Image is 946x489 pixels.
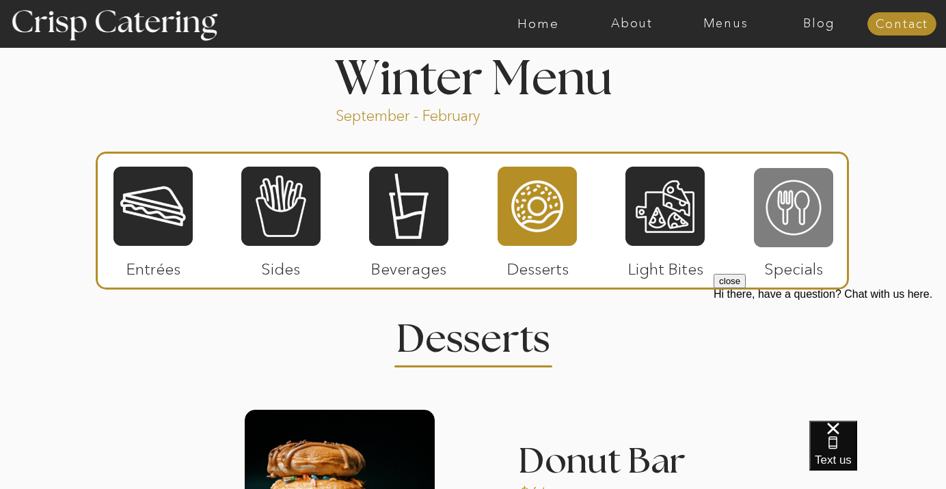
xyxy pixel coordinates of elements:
[108,246,199,285] p: Entrées
[679,17,772,31] a: Menus
[363,246,454,285] p: Beverages
[336,106,524,122] p: September - February
[283,56,663,96] h1: Winter Menu
[491,17,585,31] a: Home
[809,421,946,489] iframe: podium webchat widget bubble
[585,17,679,31] a: About
[867,18,936,31] a: Contact
[384,320,562,347] h2: Desserts
[518,444,755,485] h3: Donut Bar
[235,246,326,285] p: Sides
[714,274,946,438] iframe: podium webchat widget prompt
[772,17,866,31] a: Blog
[748,246,839,285] p: Specials
[492,246,583,285] p: Desserts
[620,246,711,285] p: Light Bites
